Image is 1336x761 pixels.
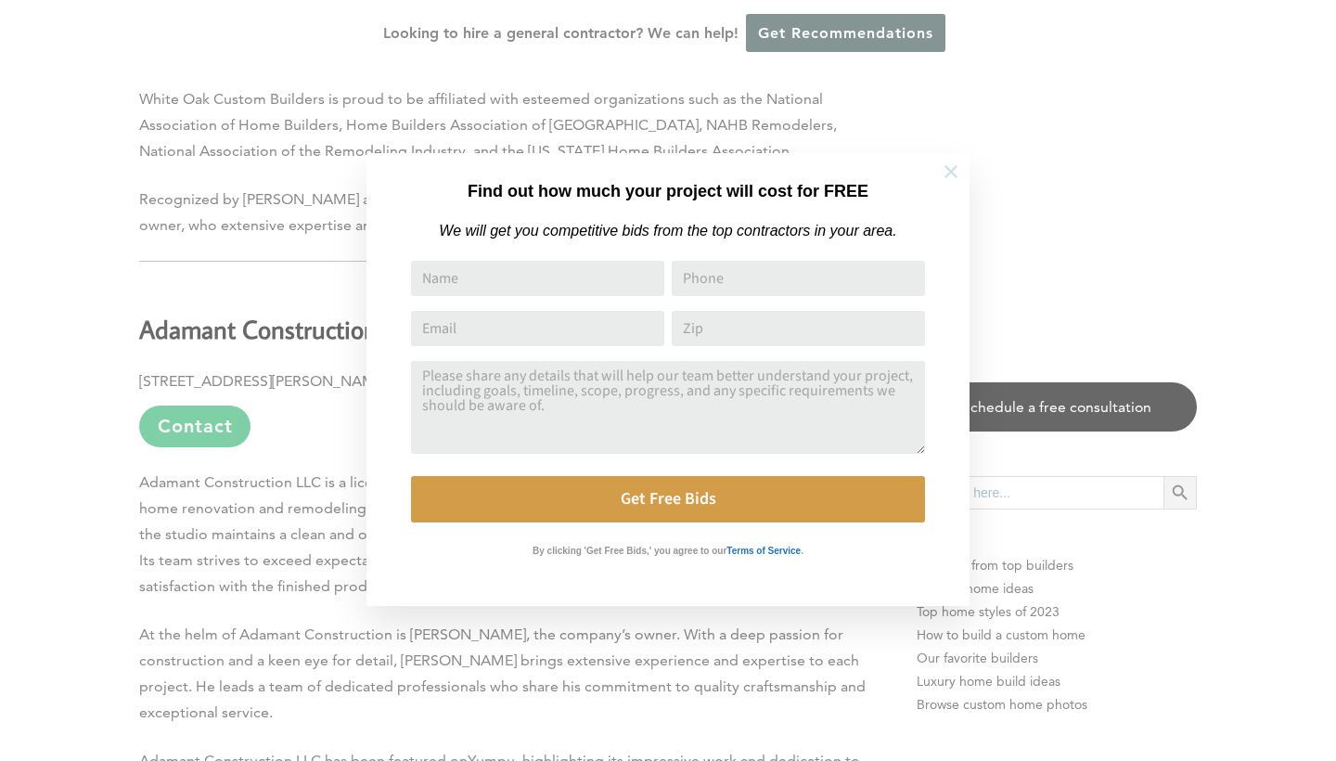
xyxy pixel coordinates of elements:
[439,223,896,239] em: We will get you competitive bids from the top contractors in your area.
[411,361,925,454] textarea: Comment or Message
[533,546,726,556] strong: By clicking 'Get Free Bids,' you agree to our
[411,476,925,522] button: Get Free Bids
[672,261,925,296] input: Phone
[411,311,664,346] input: Email Address
[672,311,925,346] input: Zip
[411,261,664,296] input: Name
[801,546,803,556] strong: .
[918,139,983,204] button: Close
[468,182,868,200] strong: Find out how much your project will cost for FREE
[726,546,801,556] strong: Terms of Service
[726,541,801,557] a: Terms of Service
